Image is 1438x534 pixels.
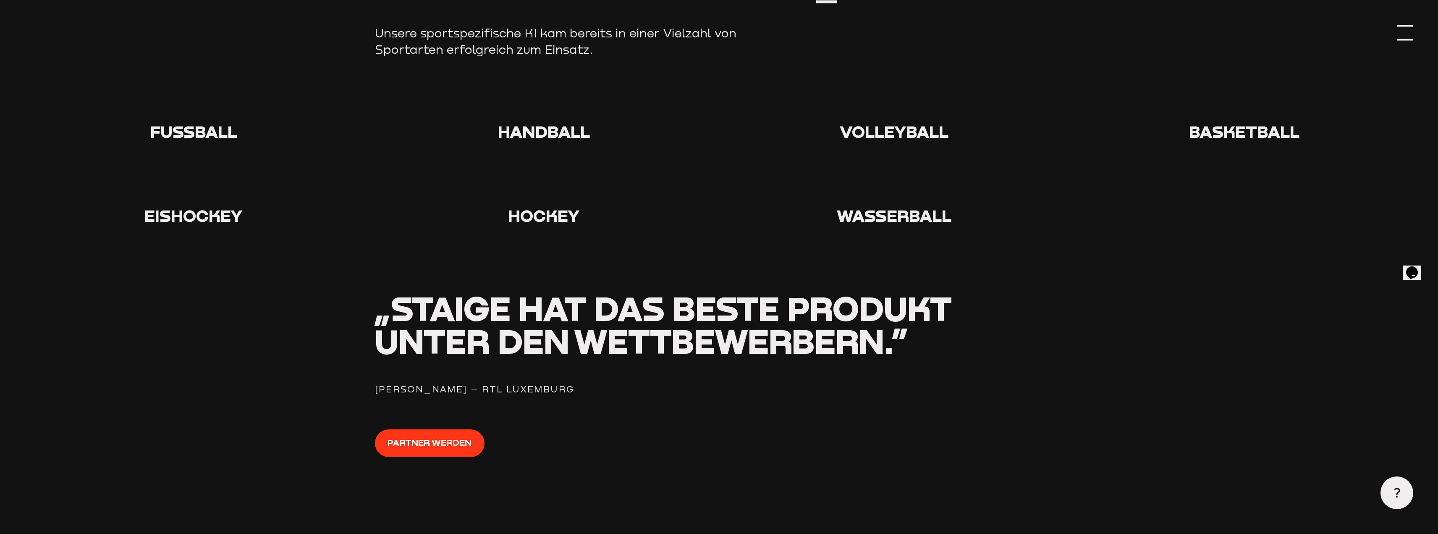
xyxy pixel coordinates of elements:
span: Hockey [508,205,580,226]
iframe: chat widget [1403,255,1430,280]
div: [PERSON_NAME] – RTL Luxemburg [375,382,1063,397]
span: Partner werden [388,435,471,450]
span: Eishockey [144,205,243,226]
span: Handball [498,121,590,142]
span: Basketball [1189,121,1299,142]
span: Wasserball [837,205,951,226]
p: Unsere sportspezifische KI kam bereits in einer Vielzahl von Sportarten erfolgreich zum Einsatz. [375,25,774,58]
a: Partner werden [375,429,485,457]
span: Fußball [150,121,237,142]
span: „Staige hat das beste Produkt unter den Wettbewerbern.” [375,288,952,361]
span: Volleyball [840,121,948,142]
